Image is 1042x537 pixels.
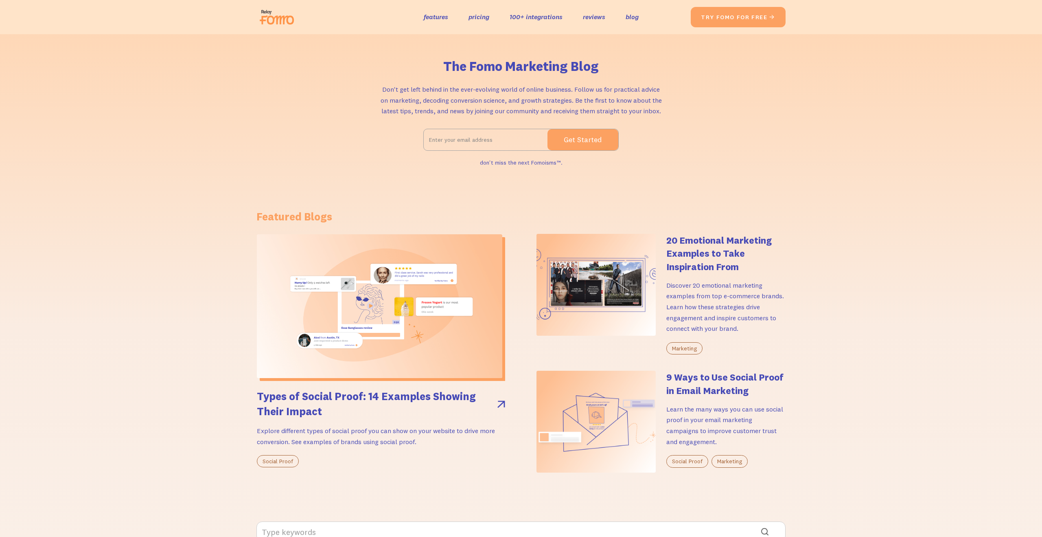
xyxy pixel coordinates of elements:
[468,11,489,23] a: pricing
[536,371,786,473] a: 9 Ways to Use Social Proof in Email MarketingLearn the many ways you can use social proof in your...
[769,13,775,21] span: 
[666,404,786,447] p: Learn the many ways you can use social proof in your email marketing campaigns to improve custome...
[379,84,663,117] p: Don't get left behind in the ever-evolving world of online business. Follow us for practical advi...
[424,11,448,23] a: features
[510,11,563,23] a: 100+ integrations
[536,234,786,354] a: 20 Emotional Marketing Examples to Take Inspiration FromDiscover 20 emotional marketing examples ...
[423,129,619,151] form: Email Form 2
[257,234,502,378] img: Types of Social Proof: 14 Examples Showing Their Impact
[256,234,506,468] a: Types of Social Proof: 14 Examples Showing Their ImpactTypes of Social Proof: 14 Examples Showing...
[257,389,489,419] h2: Types of Social Proof: 14 Examples Showing Their Impact
[424,130,547,150] input: Enter your email address
[626,11,639,23] a: blog
[256,209,786,224] h1: Featured Blogs
[666,234,786,273] h4: 20 Emotional Marketing Examples to Take Inspiration From
[583,11,605,23] a: reviews
[691,7,786,27] a: try fomo for free
[480,157,563,169] div: don't miss the next Fomoisms™.
[443,59,599,74] h1: The Fomo Marketing Blog
[666,280,786,334] p: Discover 20 emotional marketing examples from top e-commerce brands. Learn how these strategies d...
[666,371,786,397] h4: 9 Ways to Use Social Proof in Email Marketing
[547,129,618,150] input: Get Started
[257,425,505,447] p: Explore different types of social proof you can show on your website to drive more conversion. Se...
